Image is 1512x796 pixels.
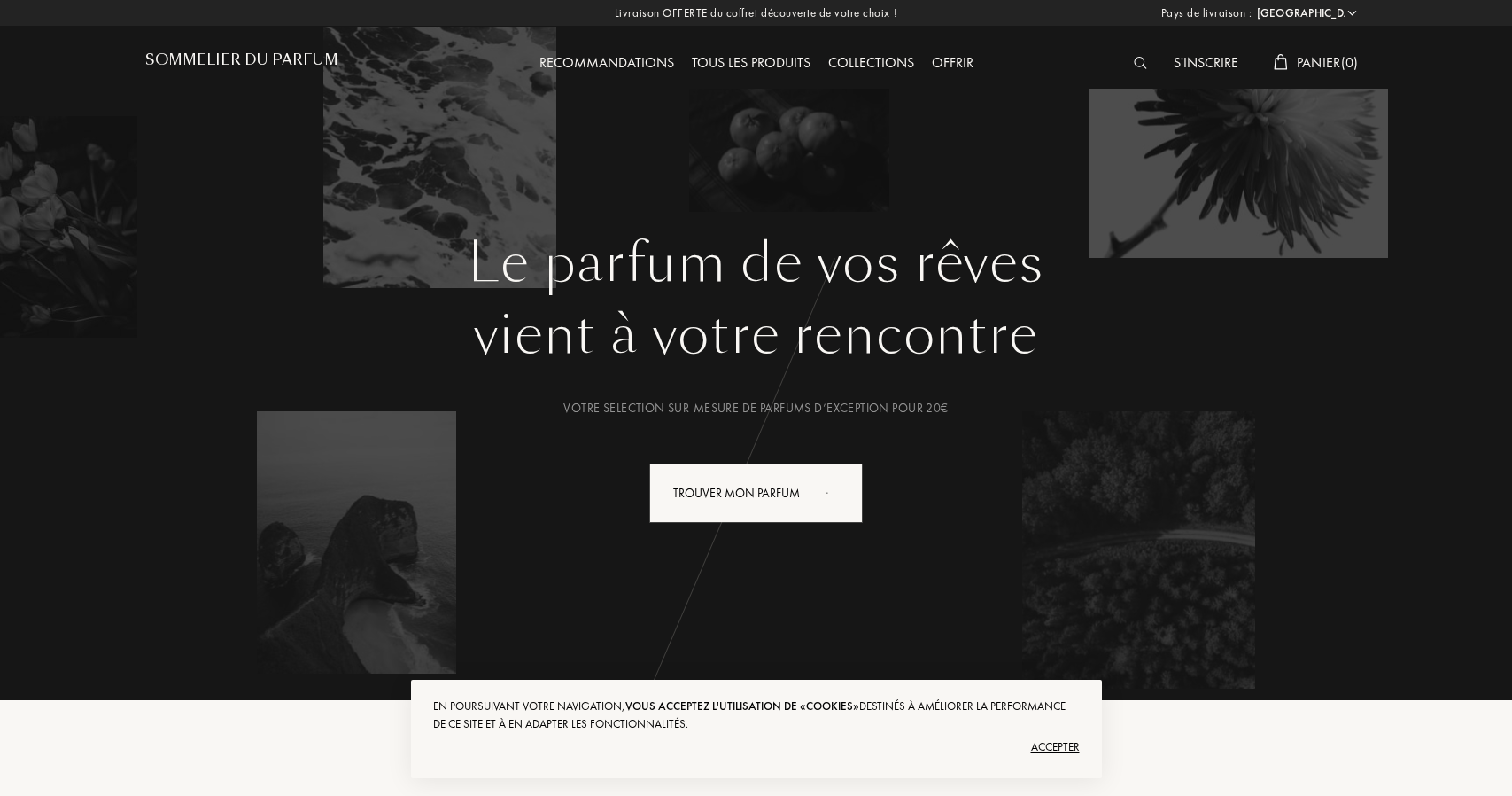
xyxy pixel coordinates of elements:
div: vient à votre rencontre [159,295,1354,375]
div: Collections [819,52,923,75]
a: Trouver mon parfumanimation [636,464,876,523]
a: S'inscrire [1165,53,1247,72]
div: Accepter [433,733,1080,761]
a: Tous les produits [683,53,819,72]
div: animation [819,474,855,510]
div: S'inscrire [1165,52,1247,75]
div: Votre selection sur-mesure de parfums d’exception pour 20€ [159,399,1354,418]
h1: Le parfum de vos rêves [159,231,1354,295]
img: arrow_w.png [1345,6,1359,20]
img: cart_white.svg [1274,54,1288,70]
a: Collections [819,53,923,72]
div: En poursuivant votre navigation, destinés à améliorer la performance de ce site et à en adapter l... [433,698,1080,733]
a: Offrir [923,53,982,72]
span: vous acceptez l'utilisation de «cookies» [625,698,859,714]
a: Sommelier du Parfum [145,51,338,75]
h1: Sommelier du Parfum [145,51,338,68]
div: Trouver mon parfum [649,464,863,523]
div: Tous les produits [683,52,819,75]
div: Recommandations [531,52,683,75]
a: Recommandations [531,53,683,72]
img: search_icn_white.svg [1134,57,1147,69]
span: Pays de livraison : [1161,4,1252,22]
span: Panier ( 0 ) [1297,53,1359,72]
div: Offrir [923,52,982,75]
